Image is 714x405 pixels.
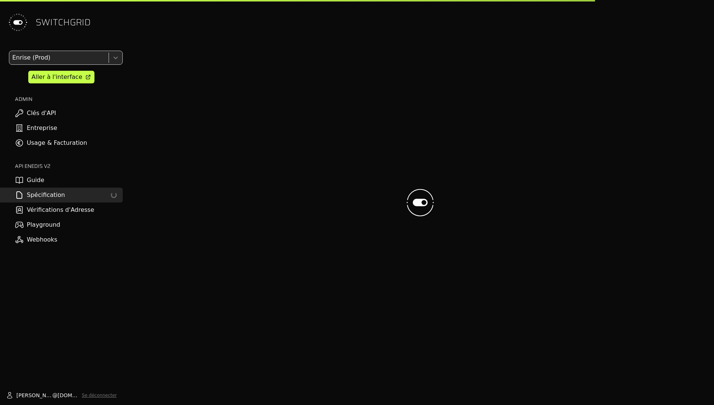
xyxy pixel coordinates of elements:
[6,10,30,34] img: Switchgrid Logo
[110,192,117,198] div: loading
[15,162,123,170] h2: API ENEDIS v2
[58,392,79,399] span: [DOMAIN_NAME]
[52,392,58,399] span: @
[16,392,52,399] span: [PERSON_NAME].marcilhacy
[36,16,91,28] span: SWITCHGRID
[82,392,117,398] button: Se déconnecter
[32,73,82,82] div: Aller à l'interface
[15,95,123,103] h2: ADMIN
[28,71,94,83] a: Aller à l'interface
